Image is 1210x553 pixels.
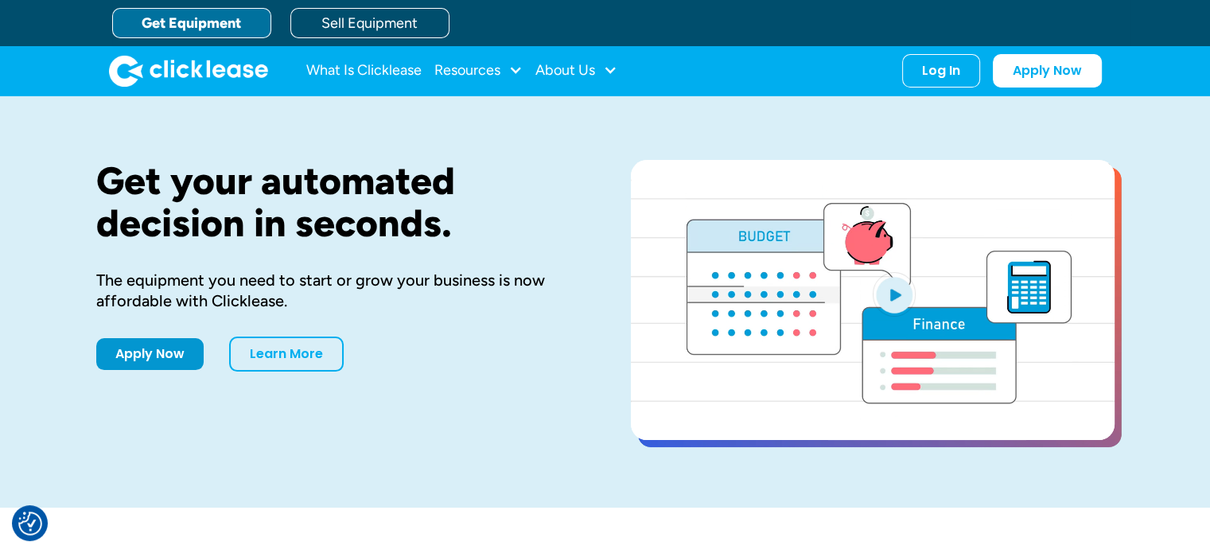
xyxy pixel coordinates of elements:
[18,512,42,535] button: Consent Preferences
[306,55,422,87] a: What Is Clicklease
[434,55,523,87] div: Resources
[18,512,42,535] img: Revisit consent button
[922,63,960,79] div: Log In
[96,270,580,311] div: The equipment you need to start or grow your business is now affordable with Clicklease.
[535,55,617,87] div: About Us
[229,337,344,372] a: Learn More
[993,54,1102,88] a: Apply Now
[873,272,916,317] img: Blue play button logo on a light blue circular background
[96,160,580,244] h1: Get your automated decision in seconds.
[109,55,268,87] img: Clicklease logo
[109,55,268,87] a: home
[290,8,449,38] a: Sell Equipment
[631,160,1115,440] a: open lightbox
[96,338,204,370] a: Apply Now
[112,8,271,38] a: Get Equipment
